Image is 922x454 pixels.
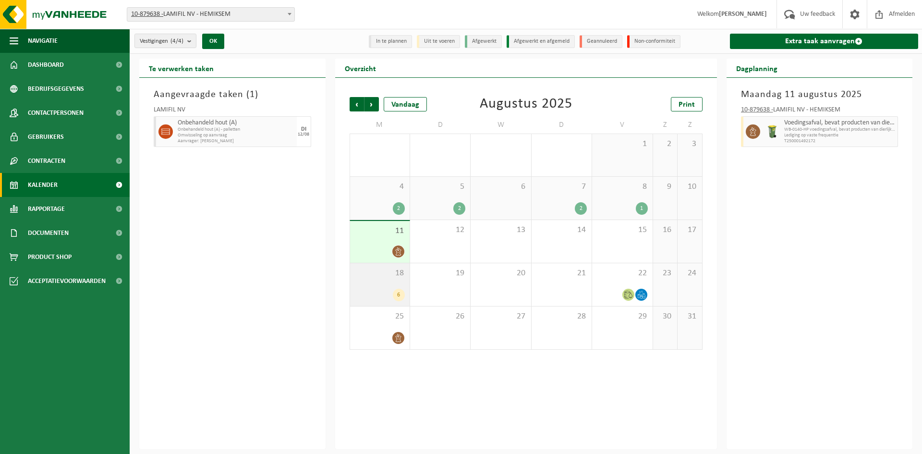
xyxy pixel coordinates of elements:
[784,133,896,138] span: Lediging op vaste frequentie
[335,59,386,77] h2: Overzicht
[597,182,647,192] span: 8
[28,221,69,245] span: Documenten
[369,35,412,48] li: In te plannen
[28,197,65,221] span: Rapportage
[784,119,896,127] span: Voedingsafval, bevat producten van dierlijke oorsprong, onverpakt, categorie 3
[28,125,64,149] span: Gebruikers
[653,116,678,134] td: Z
[475,139,526,149] span: 30
[741,106,773,113] tcxspan: Call 10-879638 - via 3CX
[154,87,311,102] h3: Aangevraagde taken ( )
[301,126,306,132] div: DI
[678,116,702,134] td: Z
[415,268,465,279] span: 19
[202,34,224,49] button: OK
[671,97,703,111] a: Print
[730,34,919,49] a: Extra taak aanvragen
[355,182,405,192] span: 4
[28,77,84,101] span: Bedrijfsgegevens
[471,116,531,134] td: W
[170,38,183,44] count: (4/4)
[364,97,379,111] span: Volgende
[415,182,465,192] span: 5
[415,139,465,149] span: 29
[417,35,460,48] li: Uit te voeren
[636,202,648,215] div: 1
[178,119,294,127] span: Onbehandeld hout (A)
[592,116,653,134] td: V
[597,268,647,279] span: 22
[682,182,697,192] span: 10
[475,311,526,322] span: 27
[178,127,294,133] span: Onbehandeld hout (A) - palletten
[658,139,672,149] span: 2
[131,11,163,18] tcxspan: Call 10-879638 - via 3CX
[134,34,196,48] button: Vestigingen(4/4)
[475,268,526,279] span: 20
[298,132,309,137] div: 12/08
[178,138,294,144] span: Aanvrager: [PERSON_NAME]
[355,311,405,322] span: 25
[627,35,680,48] li: Non-conformiteit
[475,182,526,192] span: 6
[28,269,106,293] span: Acceptatievoorwaarden
[597,139,647,149] span: 1
[475,225,526,235] span: 13
[453,202,465,215] div: 2
[250,90,255,99] span: 1
[719,11,767,18] strong: [PERSON_NAME]
[679,101,695,109] span: Print
[393,202,405,215] div: 2
[140,34,183,49] span: Vestigingen
[575,202,587,215] div: 2
[658,311,672,322] span: 30
[658,225,672,235] span: 16
[127,7,295,22] span: 10-879638 - LAMIFIL NV - HEMIKSEM
[532,116,592,134] td: D
[350,97,364,111] span: Vorige
[355,139,405,149] span: 28
[415,311,465,322] span: 26
[682,311,697,322] span: 31
[393,289,405,301] div: 6
[410,116,471,134] td: D
[480,97,572,111] div: Augustus 2025
[415,225,465,235] span: 12
[28,53,64,77] span: Dashboard
[658,182,672,192] span: 9
[536,182,587,192] span: 7
[139,59,223,77] h2: Te verwerken taken
[507,35,575,48] li: Afgewerkt en afgemeld
[465,35,502,48] li: Afgewerkt
[741,87,898,102] h3: Maandag 11 augustus 2025
[536,225,587,235] span: 14
[28,173,58,197] span: Kalender
[658,268,672,279] span: 23
[784,138,896,144] span: T250001492172
[597,311,647,322] span: 29
[536,268,587,279] span: 21
[28,101,84,125] span: Contactpersonen
[682,225,697,235] span: 17
[536,311,587,322] span: 28
[384,97,427,111] div: Vandaag
[741,107,898,116] div: LAMIFIL NV - HEMIKSEM
[28,29,58,53] span: Navigatie
[28,245,72,269] span: Product Shop
[355,268,405,279] span: 18
[765,124,779,139] img: WB-0140-HPE-GN-50
[355,226,405,236] span: 11
[597,225,647,235] span: 15
[154,107,311,116] div: LAMIFIL NV
[580,35,622,48] li: Geannuleerd
[536,139,587,149] span: 31
[350,116,410,134] td: M
[127,8,294,21] span: 10-879638 - LAMIFIL NV - HEMIKSEM
[784,127,896,133] span: WB-0140-HP voedingsafval, bevat producten van dierlijke oors
[682,139,697,149] span: 3
[682,268,697,279] span: 24
[28,149,65,173] span: Contracten
[727,59,787,77] h2: Dagplanning
[178,133,294,138] span: Omwisseling op aanvraag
